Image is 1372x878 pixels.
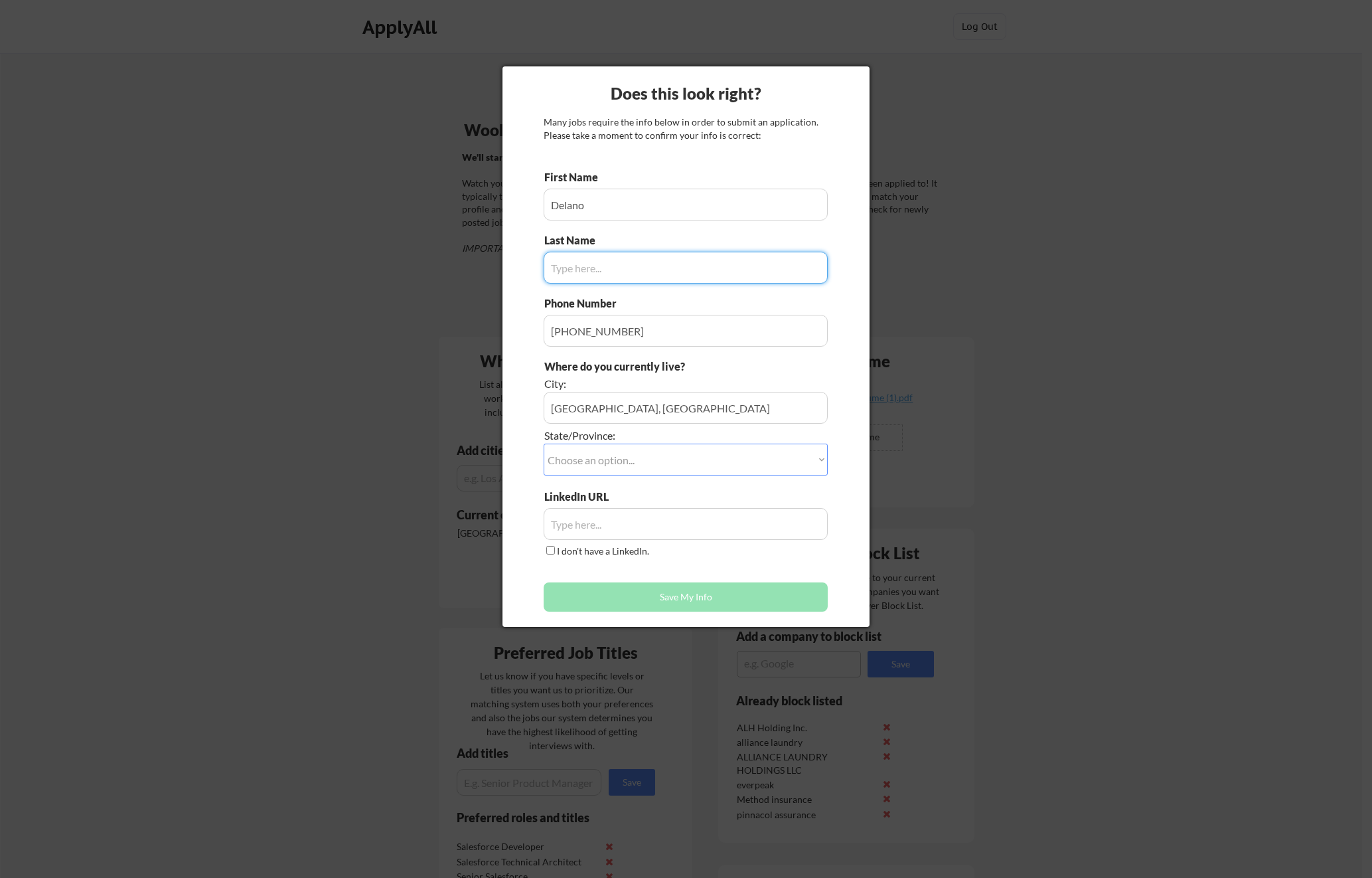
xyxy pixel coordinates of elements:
[544,296,624,311] div: Phone Number
[544,377,753,391] div: City:
[544,359,753,374] div: Where do you currently live?
[544,252,828,284] input: Type here...
[544,315,828,347] input: Type here...
[544,582,828,612] button: Save My Info
[544,189,828,220] input: Type here...
[544,116,828,141] div: Many jobs require the info below in order to submit an application. Please take a moment to confi...
[502,82,870,105] div: Does this look right?
[544,392,828,424] input: e.g. Los Angeles
[544,489,643,504] div: LinkedIn URL
[544,428,753,443] div: State/Province:
[544,508,828,540] input: Type here...
[557,545,649,557] label: I don't have a LinkedIn.
[544,170,609,185] div: First Name
[544,233,609,248] div: Last Name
